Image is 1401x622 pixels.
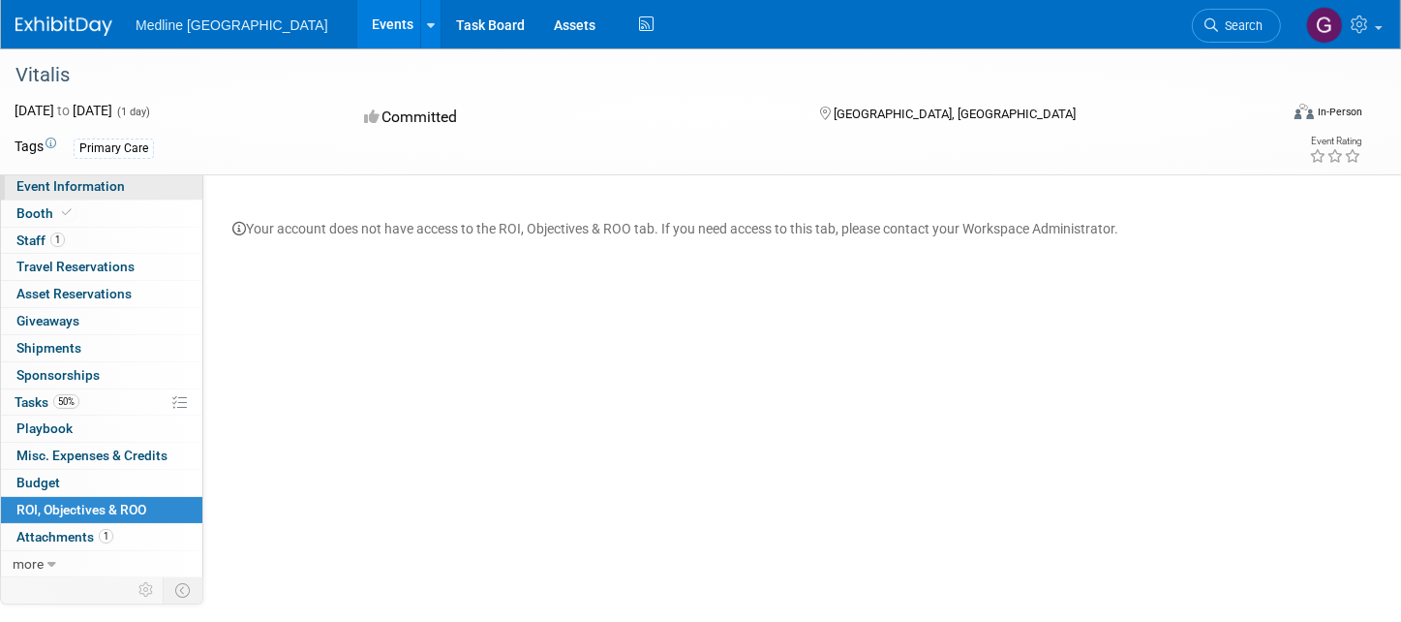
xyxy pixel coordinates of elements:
[15,103,112,118] span: [DATE] [DATE]
[1,551,202,577] a: more
[15,137,56,159] td: Tags
[1,524,202,550] a: Attachments1
[1,201,202,227] a: Booth
[16,313,79,328] span: Giveaways
[13,556,44,572] span: more
[16,205,76,221] span: Booth
[1,228,202,254] a: Staff1
[1162,101,1362,130] div: Event Format
[16,448,168,463] span: Misc. Expenses & Credits
[1,254,202,280] a: Travel Reservations
[1,416,202,442] a: Playbook
[16,367,100,383] span: Sponsorships
[1,308,202,334] a: Giveaways
[16,502,146,517] span: ROI, Objectives & ROO
[16,178,125,194] span: Event Information
[1,281,202,307] a: Asset Reservations
[16,529,113,544] span: Attachments
[232,200,1348,238] div: Your account does not have access to the ROI, Objectives & ROO tab. If you need access to this ta...
[99,529,113,544] span: 1
[130,577,164,603] td: Personalize Event Tab Strip
[1306,7,1343,44] img: Gillian Kerr
[16,475,60,490] span: Budget
[1,173,202,200] a: Event Information
[1294,104,1314,119] img: Format-Inperson.png
[50,233,65,247] span: 1
[1,497,202,523] a: ROI, Objectives & ROO
[9,58,1248,93] div: Vitalis
[16,286,132,301] span: Asset Reservations
[1,335,202,361] a: Shipments
[62,207,72,218] i: Booth reservation complete
[1218,18,1263,33] span: Search
[16,233,65,248] span: Staff
[16,420,73,436] span: Playbook
[1309,137,1361,146] div: Event Rating
[74,139,154,159] div: Primary Care
[1,362,202,389] a: Sponsorships
[54,103,73,118] span: to
[1317,105,1362,119] div: In-Person
[53,394,79,409] span: 50%
[136,17,328,33] span: Medline [GEOGRAPHIC_DATA]
[1,389,202,416] a: Tasks50%
[164,577,203,603] td: Toggle Event Tabs
[15,394,79,410] span: Tasks
[1192,9,1281,43] a: Search
[1,443,202,469] a: Misc. Expenses & Credits
[359,101,789,135] div: Committed
[15,16,112,36] img: ExhibitDay
[835,107,1077,121] span: [GEOGRAPHIC_DATA], [GEOGRAPHIC_DATA]
[16,340,81,356] span: Shipments
[16,259,135,274] span: Travel Reservations
[1,470,202,496] a: Budget
[115,106,150,118] span: (1 day)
